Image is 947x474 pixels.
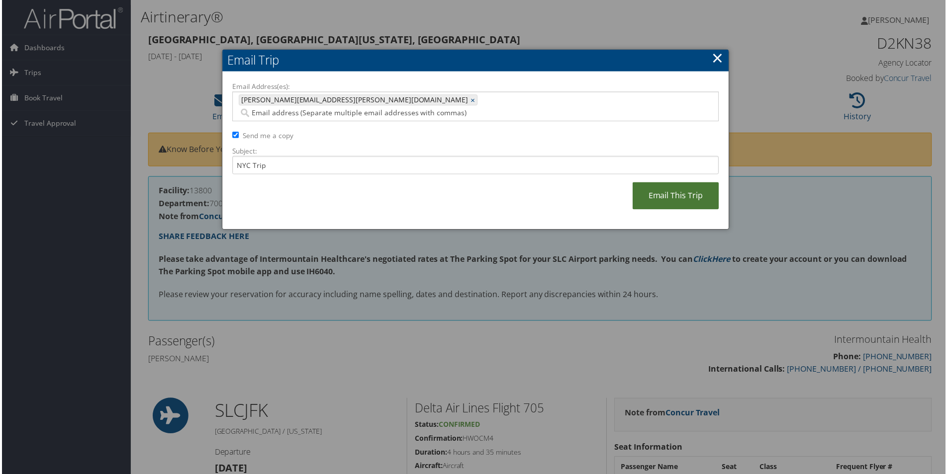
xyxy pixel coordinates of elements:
[238,108,617,118] input: Email address (Separate multiple email addresses with commas)
[221,50,730,72] h2: Email Trip
[231,157,720,175] input: Add a short subject for the email
[633,183,720,210] a: Email This Trip
[242,131,292,141] label: Send me a copy
[471,95,477,105] a: ×
[713,48,724,68] a: ×
[231,147,720,157] label: Subject:
[231,82,720,92] label: Email Address(es):
[238,95,468,105] span: [PERSON_NAME][EMAIL_ADDRESS][PERSON_NAME][DOMAIN_NAME]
